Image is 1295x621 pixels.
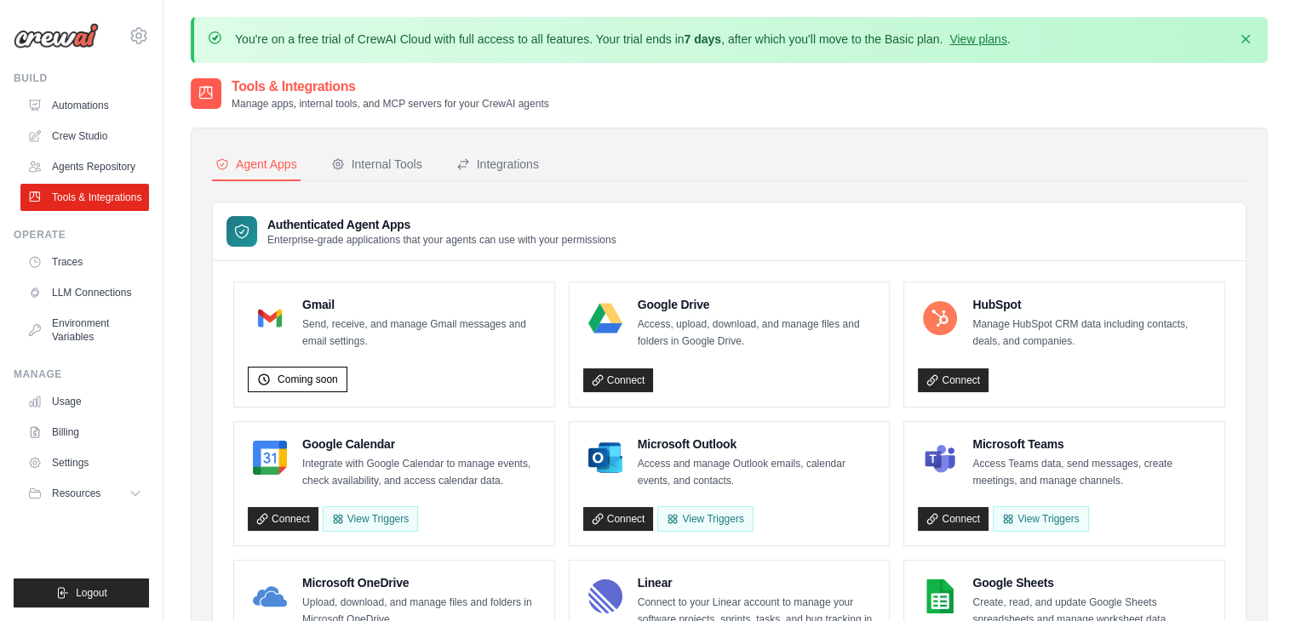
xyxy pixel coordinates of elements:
[302,574,541,591] h4: Microsoft OneDrive
[248,507,318,531] a: Connect
[76,586,107,600] span: Logout
[923,441,957,475] img: Microsoft Teams Logo
[20,480,149,507] button: Resources
[20,310,149,350] a: Environment Variables
[972,456,1211,489] p: Access Teams data, send messages, create meetings, and manage channels.
[302,436,541,453] h4: Google Calendar
[302,456,541,489] p: Integrate with Google Calendar to manage events, check availability, and access calendar data.
[253,301,287,335] img: Gmail Logo
[638,316,876,350] p: Access, upload, download, and manage files and folders in Google Drive.
[20,122,149,150] a: Crew Studio
[638,574,876,591] h4: Linear
[302,296,541,313] h4: Gmail
[588,441,622,475] img: Microsoft Outlook Logo
[52,487,100,500] span: Resources
[232,77,549,97] h2: Tools & Integrations
[657,506,753,532] : View Triggers
[235,31,1011,48] p: You're on a free trial of CrewAI Cloud with full access to all features. Your trial ends in , aft...
[328,149,426,181] button: Internal Tools
[302,316,541,350] p: Send, receive, and manage Gmail messages and email settings.
[972,436,1211,453] h4: Microsoft Teams
[972,296,1211,313] h4: HubSpot
[14,367,149,381] div: Manage
[14,228,149,242] div: Operate
[923,301,957,335] img: HubSpot Logo
[583,507,654,531] a: Connect
[638,456,876,489] p: Access and manage Outlook emails, calendar events, and contacts.
[923,579,957,613] img: Google Sheets Logo
[972,574,1211,591] h4: Google Sheets
[993,506,1088,532] : View Triggers
[20,92,149,119] a: Automations
[918,507,988,531] a: Connect
[638,436,876,453] h4: Microsoft Outlook
[20,184,149,211] a: Tools & Integrations
[278,373,338,386] span: Coming soon
[588,579,622,613] img: Linear Logo
[20,388,149,415] a: Usage
[323,506,418,532] button: View Triggers
[267,233,616,247] p: Enterprise-grade applications that your agents can use with your permissions
[20,248,149,276] a: Traces
[267,216,616,233] h3: Authenticated Agent Apps
[918,368,988,392] a: Connect
[20,449,149,476] a: Settings
[684,32,721,46] strong: 7 days
[949,32,1006,46] a: View plans
[638,296,876,313] h4: Google Drive
[215,156,297,173] div: Agent Apps
[331,156,422,173] div: Internal Tools
[14,578,149,607] button: Logout
[972,316,1211,350] p: Manage HubSpot CRM data including contacts, deals, and companies.
[20,153,149,180] a: Agents Repository
[253,579,287,613] img: Microsoft OneDrive Logo
[456,156,539,173] div: Integrations
[20,419,149,446] a: Billing
[453,149,542,181] button: Integrations
[14,23,99,48] img: Logo
[588,301,622,335] img: Google Drive Logo
[20,279,149,306] a: LLM Connections
[583,368,654,392] a: Connect
[253,441,287,475] img: Google Calendar Logo
[14,71,149,85] div: Build
[232,97,549,111] p: Manage apps, internal tools, and MCP servers for your CrewAI agents
[212,149,301,181] button: Agent Apps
